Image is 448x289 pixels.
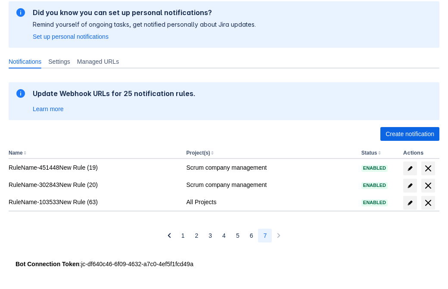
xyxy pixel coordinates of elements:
[16,7,26,18] span: information
[361,166,388,171] span: Enabled
[407,182,414,189] span: edit
[16,88,26,99] span: information
[245,229,258,242] button: Page 6
[9,150,23,156] button: Name
[77,57,119,66] span: Managed URLs
[181,229,185,242] span: 1
[203,229,217,242] button: Page 3
[380,127,439,141] button: Create notification
[9,163,179,172] div: RuleName-451448New Rule (19)
[217,229,231,242] button: Page 4
[423,180,433,191] span: delete
[250,229,253,242] span: 6
[186,198,354,206] div: All Projects
[386,127,434,141] span: Create notification
[423,163,433,174] span: delete
[400,148,439,159] th: Actions
[258,229,272,242] button: Page 7
[186,180,354,189] div: Scrum company management
[361,150,377,156] button: Status
[272,229,286,242] button: Next
[9,180,179,189] div: RuleName-302843New Rule (20)
[423,198,433,208] span: delete
[361,183,388,188] span: Enabled
[33,105,64,113] a: Learn more
[16,261,79,267] strong: Bot Connection Token
[236,229,240,242] span: 5
[186,150,210,156] button: Project(s)
[361,200,388,205] span: Enabled
[162,229,286,242] nav: Pagination
[407,199,414,206] span: edit
[222,229,226,242] span: 4
[33,8,256,17] h2: Did you know you can set up personal notifications?
[208,229,212,242] span: 3
[16,260,432,268] div: : jc-df640c46-6f09-4632-a7c0-4ef5f1fcd49a
[9,57,41,66] span: Notifications
[33,20,256,29] p: Remind yourself of ongoing tasks, get notified personally about Jira updates.
[9,198,179,206] div: RuleName-103533New Rule (63)
[195,229,199,242] span: 2
[162,229,176,242] button: Previous
[33,32,109,41] a: Set up personal notifications
[231,229,245,242] button: Page 5
[186,163,354,172] div: Scrum company management
[407,165,414,172] span: edit
[263,229,267,242] span: 7
[48,57,70,66] span: Settings
[190,229,204,242] button: Page 2
[33,89,196,98] h2: Update Webhook URLs for 25 notification rules.
[176,229,190,242] button: Page 1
